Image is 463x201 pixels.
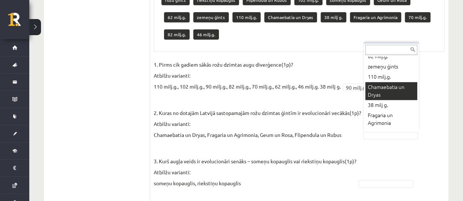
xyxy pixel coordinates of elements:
div: Chamaebatia un Dryas [365,82,417,100]
div: zemeņu ģints [365,62,417,72]
div: 38 milj g. [365,100,417,110]
div: 70 milj.g. [365,128,417,138]
div: 110 milj.g. [365,72,417,82]
div: 62 milj.g. [365,51,417,62]
div: Fragaria un Agrimonia [365,110,417,128]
